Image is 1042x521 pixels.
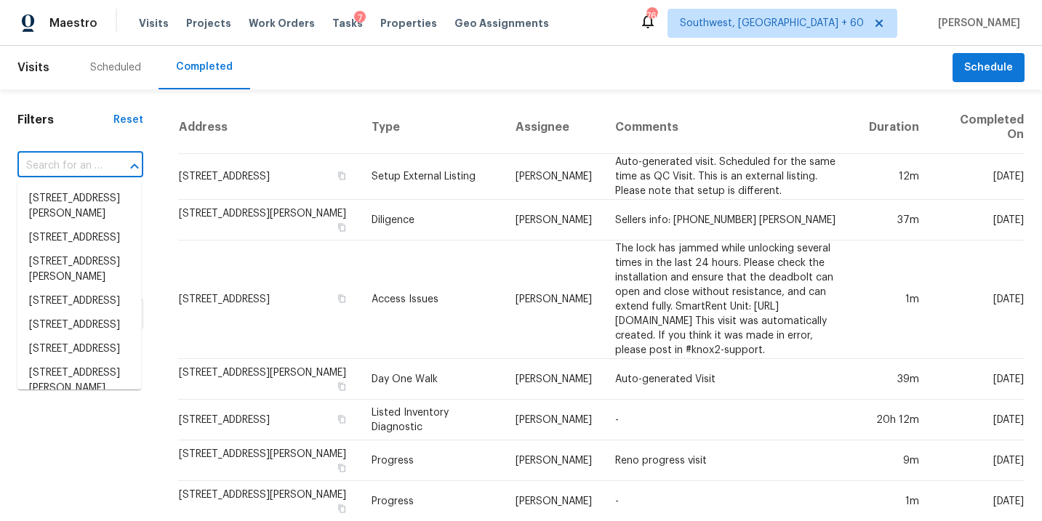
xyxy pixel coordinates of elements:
span: Visits [17,52,49,84]
td: [PERSON_NAME] [504,400,604,440]
td: [STREET_ADDRESS] [178,154,360,200]
td: [PERSON_NAME] [504,200,604,241]
span: Maestro [49,16,97,31]
td: [DATE] [931,200,1025,241]
li: [STREET_ADDRESS] [17,337,141,361]
span: Visits [139,16,169,31]
span: Work Orders [249,16,315,31]
button: Copy Address [335,380,348,393]
li: [STREET_ADDRESS] [17,289,141,313]
td: [PERSON_NAME] [504,154,604,200]
button: Schedule [953,53,1025,83]
td: [DATE] [931,440,1025,481]
button: Copy Address [335,292,348,305]
td: 37m [857,200,931,241]
th: Completed On [931,101,1025,154]
li: [STREET_ADDRESS] [17,226,141,250]
td: Sellers info: [PHONE_NUMBER] [PERSON_NAME] [604,200,857,241]
td: - [604,400,857,440]
li: [STREET_ADDRESS][PERSON_NAME] [17,250,141,289]
th: Assignee [504,101,604,154]
span: Projects [186,16,231,31]
div: Scheduled [90,60,141,75]
td: [DATE] [931,400,1025,440]
td: 9m [857,440,931,481]
span: Tasks [332,18,363,28]
th: Address [178,101,360,154]
td: Progress [360,440,504,481]
td: Auto-generated visit. Scheduled for the same time as QC Visit. This is an external listing. Pleas... [604,154,857,200]
td: 39m [857,359,931,400]
button: Copy Address [335,502,348,515]
input: Search for an address... [17,155,103,177]
td: [STREET_ADDRESS][PERSON_NAME] [178,359,360,400]
td: [PERSON_NAME] [504,241,604,359]
div: 766 [646,9,657,23]
span: Southwest, [GEOGRAPHIC_DATA] + 60 [680,16,864,31]
td: [STREET_ADDRESS] [178,241,360,359]
td: [PERSON_NAME] [504,359,604,400]
button: Copy Address [335,413,348,426]
button: Copy Address [335,221,348,234]
td: [DATE] [931,154,1025,200]
div: Completed [176,60,233,74]
td: 12m [857,154,931,200]
button: Close [124,156,145,177]
th: Comments [604,101,857,154]
td: The lock has jammed while unlocking several times in the last 24 hours. Please check the installa... [604,241,857,359]
span: Geo Assignments [454,16,549,31]
th: Duration [857,101,931,154]
span: Schedule [964,59,1013,77]
td: [STREET_ADDRESS][PERSON_NAME] [178,440,360,481]
li: [STREET_ADDRESS][PERSON_NAME] [17,187,141,226]
td: Reno progress visit [604,440,857,481]
td: Auto-generated Visit [604,359,857,400]
td: [STREET_ADDRESS][PERSON_NAME] [178,200,360,241]
div: 7 [354,11,366,25]
td: [STREET_ADDRESS] [178,400,360,440]
td: 20h 12m [857,400,931,440]
button: Copy Address [335,461,348,474]
td: Diligence [360,200,504,241]
div: Reset [113,113,143,127]
td: Day One Walk [360,359,504,400]
button: Copy Address [335,169,348,182]
td: Access Issues [360,241,504,359]
span: Properties [380,16,437,31]
span: [PERSON_NAME] [932,16,1020,31]
td: Listed Inventory Diagnostic [360,400,504,440]
td: [PERSON_NAME] [504,440,604,481]
li: [STREET_ADDRESS] [17,313,141,337]
td: 1m [857,241,931,359]
td: Setup External Listing [360,154,504,200]
li: [STREET_ADDRESS][PERSON_NAME] [17,361,141,400]
td: [DATE] [931,359,1025,400]
td: [DATE] [931,241,1025,359]
h1: Filters [17,113,113,127]
th: Type [360,101,504,154]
